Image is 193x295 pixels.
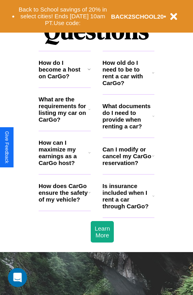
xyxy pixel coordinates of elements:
b: BACK2SCHOOL20 [111,13,164,20]
div: Open Intercom Messenger [8,268,27,287]
button: Back to School savings of 20% in select cities! Ends [DATE] 10am PT.Use code: [15,4,111,29]
h3: How can I maximize my earnings as a CarGo host? [39,139,88,166]
h3: What are the requirements for listing my car on CarGo? [39,96,88,123]
div: Give Feedback [4,131,10,163]
h3: Is insurance included when I rent a car through CarGo? [103,182,152,210]
h3: How old do I need to be to rent a car with CarGo? [103,59,152,86]
h3: How does CarGo ensure the safety of my vehicle? [39,182,88,203]
h3: Can I modify or cancel my CarGo reservation? [103,146,152,166]
button: Learn More [91,221,114,243]
h3: What documents do I need to provide when renting a car? [103,103,153,130]
h3: How do I become a host on CarGo? [39,59,88,80]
